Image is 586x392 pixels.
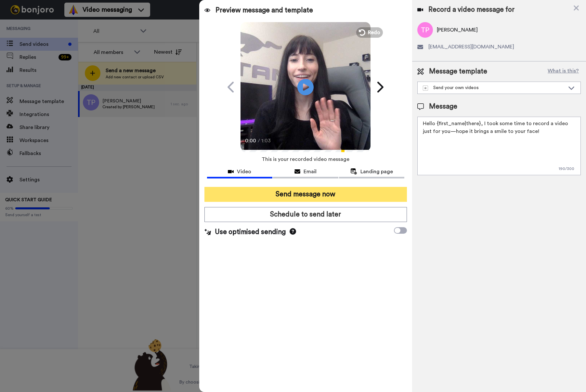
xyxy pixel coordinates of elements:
[417,117,581,175] textarea: Hello {first_name|there}, I took some time to record a video just for you—hope it brings a smile ...
[360,168,393,176] span: Landing page
[261,137,273,145] span: 1:03
[429,67,487,76] span: Message template
[237,168,251,176] span: Video
[262,152,349,166] span: This is your recorded video message
[258,137,260,145] span: /
[428,43,514,51] span: [EMAIL_ADDRESS][DOMAIN_NAME]
[215,227,286,237] span: Use optimised sending
[304,168,317,176] span: Email
[546,67,581,76] button: What is this?
[204,207,407,222] button: Schedule to send later
[423,85,428,91] img: demo-template.svg
[245,137,256,145] span: 0:00
[204,187,407,202] button: Send message now
[423,85,565,91] div: Send your own videos
[429,102,457,111] span: Message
